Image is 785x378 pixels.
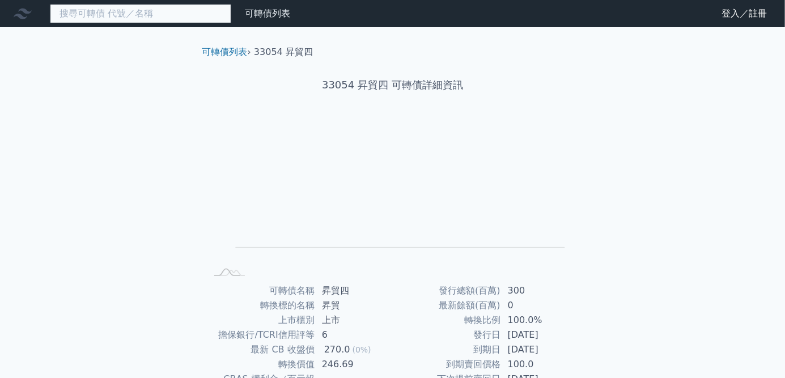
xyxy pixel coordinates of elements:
td: 發行日 [393,328,501,342]
div: 270.0 [322,343,353,356]
a: 登入／註冊 [712,5,776,23]
td: 到期日 [393,342,501,357]
li: 33054 昇貿四 [254,45,313,59]
span: (0%) [353,345,371,354]
td: 0 [501,298,579,313]
td: 昇貿 [315,298,393,313]
td: 300 [501,283,579,298]
td: 6 [315,328,393,342]
td: 可轉債名稱 [207,283,315,298]
td: 昇貿四 [315,283,393,298]
td: 擔保銀行/TCRI信用評等 [207,328,315,342]
g: Chart [225,128,565,264]
td: 到期賣回價格 [393,357,501,372]
li: › [202,45,251,59]
td: 轉換價值 [207,357,315,372]
td: 最新餘額(百萬) [393,298,501,313]
td: 最新 CB 收盤價 [207,342,315,357]
td: [DATE] [501,328,579,342]
h1: 33054 昇貿四 可轉債詳細資訊 [193,77,592,93]
input: 搜尋可轉債 代號／名稱 [50,4,231,23]
a: 可轉債列表 [202,46,248,57]
td: 發行總額(百萬) [393,283,501,298]
td: 100.0% [501,313,579,328]
td: 轉換比例 [393,313,501,328]
td: 100.0 [501,357,579,372]
td: 上市櫃別 [207,313,315,328]
td: [DATE] [501,342,579,357]
a: 可轉債列表 [245,8,290,19]
td: 上市 [315,313,393,328]
td: 246.69 [315,357,393,372]
td: 轉換標的名稱 [207,298,315,313]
